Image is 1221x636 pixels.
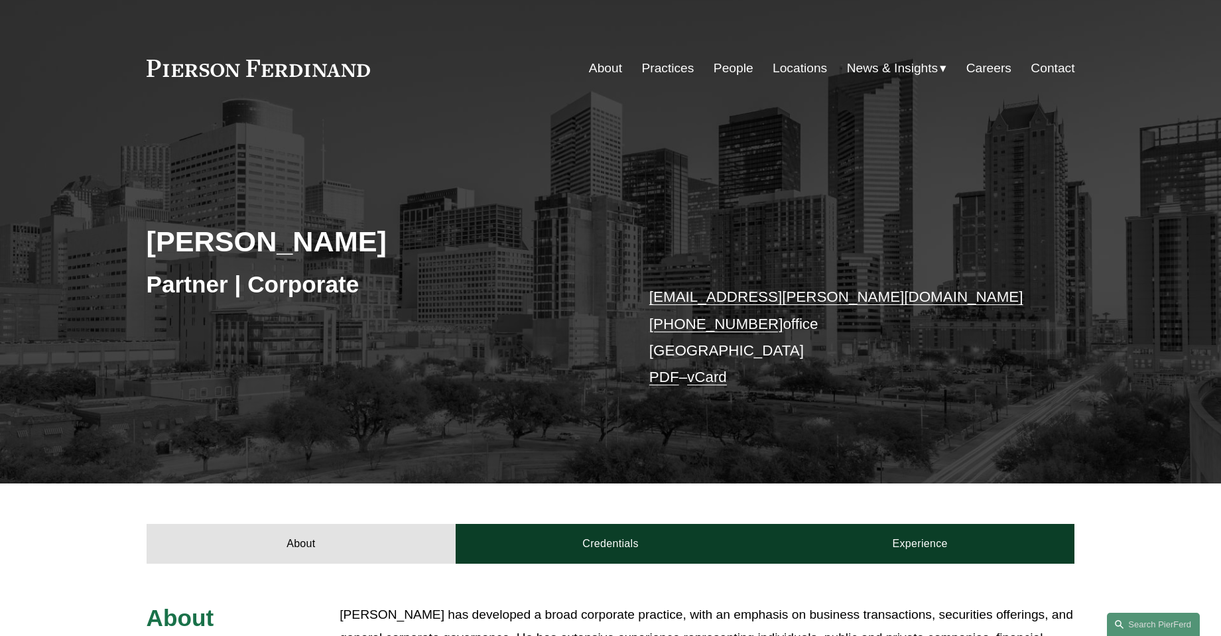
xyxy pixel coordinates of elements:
[147,224,611,259] h2: [PERSON_NAME]
[147,605,214,631] span: About
[687,369,727,385] a: vCard
[641,56,694,81] a: Practices
[649,369,679,385] a: PDF
[1031,56,1074,81] a: Contact
[649,316,783,332] a: [PHONE_NUMBER]
[649,288,1023,305] a: [EMAIL_ADDRESS][PERSON_NAME][DOMAIN_NAME]
[966,56,1011,81] a: Careers
[147,524,456,564] a: About
[765,524,1075,564] a: Experience
[847,56,947,81] a: folder dropdown
[649,284,1036,391] p: office [GEOGRAPHIC_DATA] –
[714,56,753,81] a: People
[773,56,827,81] a: Locations
[847,57,938,80] span: News & Insights
[147,270,611,299] h3: Partner | Corporate
[1107,613,1200,636] a: Search this site
[589,56,622,81] a: About
[456,524,765,564] a: Credentials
